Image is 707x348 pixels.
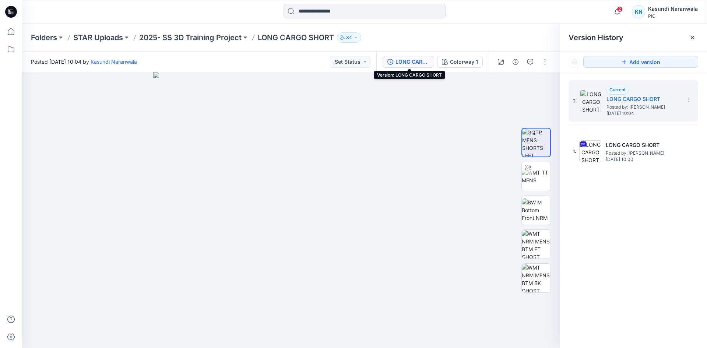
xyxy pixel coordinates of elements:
span: [DATE] 10:00 [606,157,679,162]
button: Close [689,35,695,41]
span: Current [609,87,626,92]
a: Folders [31,32,57,43]
span: 2 [617,6,623,12]
span: Version History [569,33,623,42]
button: Details [510,56,521,68]
a: 2025- SS 3D Training Project [139,32,242,43]
span: Posted [DATE] 10:04 by [31,58,137,66]
span: 1. [573,148,576,155]
button: Add version [583,56,698,68]
span: Posted by: Kasundi Naranwala [606,103,680,111]
button: Show Hidden Versions [569,56,580,68]
img: WMT TT MENS [522,169,551,184]
img: 3QTR MENS SHORTS LEFT [522,129,550,157]
a: STAR Uploads [73,32,123,43]
div: KN [632,5,645,18]
img: eyJhbGciOiJIUzI1NiIsImtpZCI6IjAiLCJzbHQiOiJzZXMiLCJ0eXAiOiJKV1QifQ.eyJkYXRhIjp7InR5cGUiOiJzdG9yYW... [153,72,429,348]
span: [DATE] 10:04 [606,111,680,116]
button: Colorway 1 [437,56,483,68]
button: 34 [337,32,361,43]
h5: LONG CARGO SHORT [606,95,680,103]
p: LONG CARGO SHORT [258,32,334,43]
img: BW M Bottom Front NRM [522,198,551,222]
img: LONG CARGO SHORT [579,140,601,162]
span: 2. [573,98,577,104]
div: PIC [648,13,698,19]
div: Colorway 1 [450,58,478,66]
h5: LONG CARGO SHORT [606,141,679,150]
div: Kasundi Naranwala [648,4,698,13]
span: Posted by: Kasundi Naranwala [606,150,679,157]
p: 34 [346,34,352,42]
img: WMT NRM MENS BTM BK GHOST [522,264,551,292]
button: LONG CARGO SHORT [383,56,434,68]
a: Kasundi Naranwala [91,59,137,65]
img: WMT NRM MENS BTM FT GHOST [522,230,551,259]
div: LONG CARGO SHORT [395,58,429,66]
img: LONG CARGO SHORT [580,90,602,112]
